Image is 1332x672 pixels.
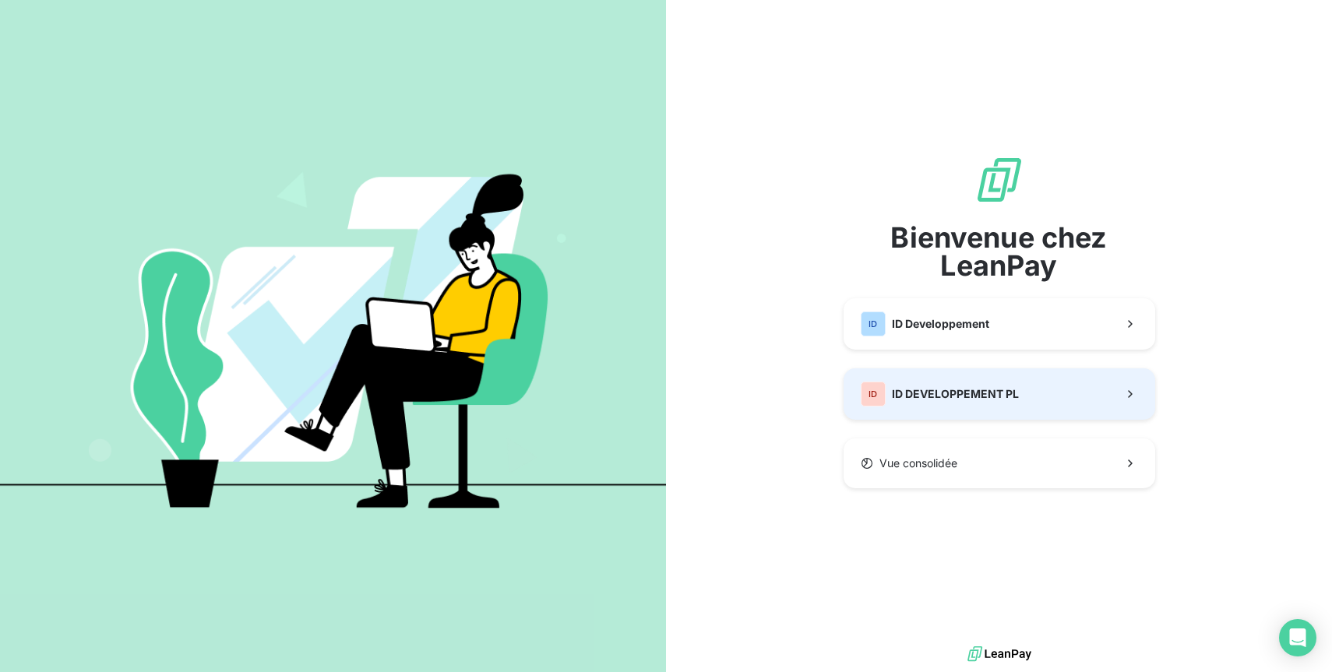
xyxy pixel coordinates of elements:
button: IDID Developpement [844,298,1155,350]
img: logo [967,642,1031,666]
img: logo sigle [974,155,1024,205]
button: Vue consolidée [844,438,1155,488]
span: Vue consolidée [879,456,957,471]
span: Bienvenue chez LeanPay [844,223,1155,280]
span: ID Developpement [892,316,989,332]
div: ID [861,382,886,406]
div: ID [861,311,886,336]
div: Open Intercom Messenger [1279,619,1316,656]
span: ID DEVELOPPEMENT PL [892,386,1019,402]
button: IDID DEVELOPPEMENT PL [844,368,1155,420]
